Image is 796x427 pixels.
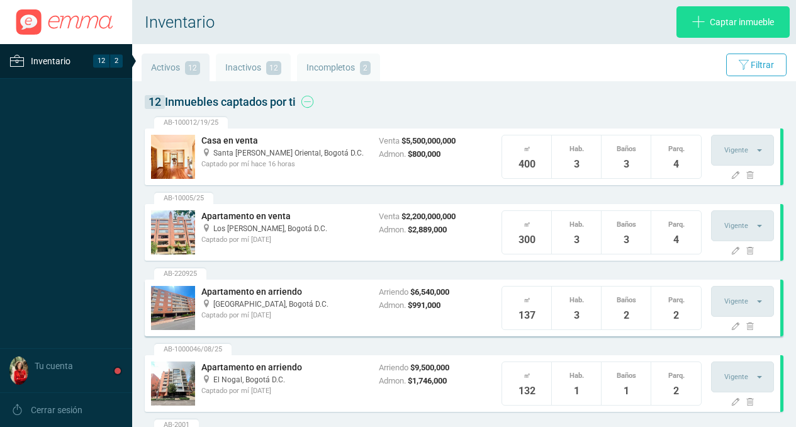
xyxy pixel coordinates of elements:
span: 3 [552,157,601,172]
span: 400 [502,157,551,172]
span: Hab. [552,217,601,232]
span: 2 [602,308,651,323]
span: 3 [602,157,651,172]
span: Arriendo [379,363,408,372]
span: Inmuebles captados por ti [145,95,296,108]
span: Inactivos [225,62,261,72]
span: Venta [379,136,400,145]
span: $5,500,000,000 [401,136,456,145]
h4: Casa en venta [201,135,366,147]
span: Parq. [651,217,701,232]
span: $1,746,000 [408,376,447,385]
span: Bogotá D.C. [289,300,328,309]
span: Bogotá D.C. [324,149,364,157]
span: Captado por mí [DATE] [201,387,271,395]
a: Inactivos 12 [216,54,291,81]
span: ㎡ [502,368,551,384]
span: Baños [602,217,651,232]
a: Captar inmueble [676,6,790,38]
span: Parq. [651,368,701,384]
span: Captado por mí hace 16 horas [201,160,295,168]
span: Bogotá D.C. [245,375,285,384]
span: ㎡ [502,217,551,232]
button: Vigente [711,286,774,317]
span: 3 [602,232,651,248]
span: 137 [502,308,551,323]
span: Arriendo [379,287,408,297]
span: Vigente [724,146,748,154]
span: Incompletos [306,62,355,72]
span: 4 [651,232,701,248]
span: Admon. [379,149,406,159]
span: [GEOGRAPHIC_DATA], [213,300,287,309]
span: $2,889,000 [408,225,447,234]
span: El Nogal, [213,375,244,384]
button: Vigente [711,362,774,392]
span: 2 [651,308,701,323]
span: Captado por mí [DATE] [201,236,271,244]
span: $6,540,000 [410,287,449,297]
span: Captado por mí [DATE] [201,311,271,319]
span: Activos [151,62,180,72]
span: $2,200,000,000 [401,212,456,221]
span: 132 [502,384,551,399]
span: $800,000 [408,149,440,159]
span: Baños [602,368,651,384]
span: Baños [602,142,651,157]
span: $9,500,000 [410,363,449,372]
span: Venta [379,212,400,221]
span: Bogotá D.C. [288,224,327,233]
span: Hab. [552,293,601,308]
div: AB-10005/25 [154,193,213,204]
h4: Apartamento en venta [201,210,366,223]
span: Parq. [651,142,701,157]
span: 300 [502,232,551,248]
span: Hab. [552,368,601,384]
span: 2 [360,61,371,75]
span: 12 [185,61,200,75]
span: ㎡ [502,142,551,157]
span: 1 [552,384,601,399]
span: Los [PERSON_NAME], [213,224,286,233]
div: AB-100012/19/25 [154,117,228,128]
span: Vigente [724,373,748,381]
div: AB-220925 [154,268,206,280]
span: Admon. [379,300,406,310]
span: 4 [651,157,701,172]
span: Baños [602,293,651,308]
span: ㎡ [502,293,551,308]
button: Vigente [711,210,774,241]
span: Admon. [379,225,406,234]
button: Vigente [711,135,774,166]
span: $991,000 [408,300,440,310]
span: 1 [602,384,651,399]
span: Vigente [724,222,748,230]
span: 12 [145,95,165,109]
h4: Apartamento en arriendo [201,286,366,299]
a: Activos 12 [142,54,210,81]
span: 3 [552,232,601,248]
span: Vigente [724,297,748,305]
div: AB-1000046/08/25 [154,344,232,355]
span: Parq. [651,293,701,308]
h4: Apartamento en arriendo [201,362,366,374]
span: Captar inmueble [710,6,774,38]
a: Incompletos 2 [297,54,380,81]
a: Filtrar [726,54,787,76]
span: 2 [651,384,701,399]
span: 3 [552,308,601,323]
span: Admon. [379,376,406,385]
span: Hab. [552,142,601,157]
span: Filtrar [751,60,774,70]
span: 12 [266,61,281,75]
span: Santa [PERSON_NAME] Oriental, [213,149,322,157]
